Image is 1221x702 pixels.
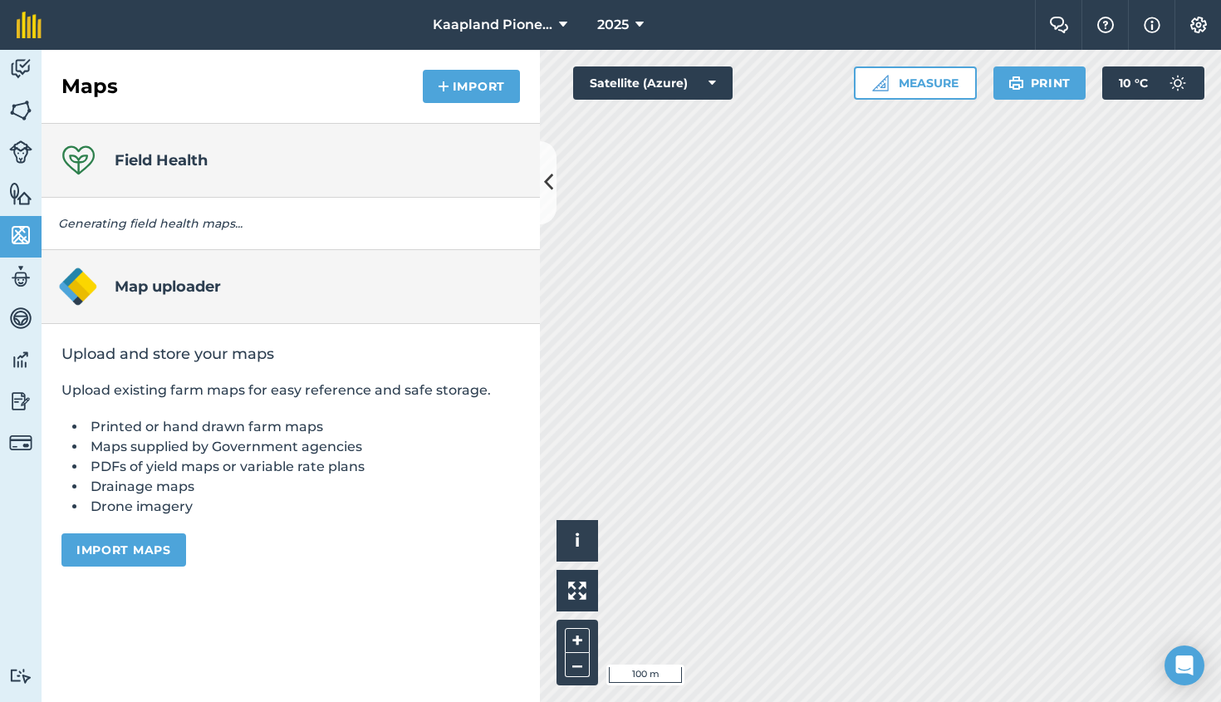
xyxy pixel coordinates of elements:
li: Drainage maps [86,477,520,497]
li: PDFs of yield maps or variable rate plans [86,457,520,477]
h4: Field Health [115,149,208,172]
img: svg+xml;base64,PHN2ZyB4bWxucz0iaHR0cDovL3d3dy53My5vcmcvMjAwMC9zdmciIHdpZHRoPSIxNyIgaGVpZ2h0PSIxNy... [1144,15,1160,35]
img: svg+xml;base64,PD94bWwgdmVyc2lvbj0iMS4wIiBlbmNvZGluZz0idXRmLTgiPz4KPCEtLSBHZW5lcmF0b3I6IEFkb2JlIE... [9,431,32,454]
img: svg+xml;base64,PD94bWwgdmVyc2lvbj0iMS4wIiBlbmNvZGluZz0idXRmLTgiPz4KPCEtLSBHZW5lcmF0b3I6IEFkb2JlIE... [9,389,32,414]
span: i [575,530,580,551]
img: svg+xml;base64,PD94bWwgdmVyc2lvbj0iMS4wIiBlbmNvZGluZz0idXRmLTgiPz4KPCEtLSBHZW5lcmF0b3I6IEFkb2JlIE... [9,306,32,331]
li: Maps supplied by Government agencies [86,437,520,457]
button: Import maps [61,533,186,567]
img: svg+xml;base64,PHN2ZyB4bWxucz0iaHR0cDovL3d3dy53My5vcmcvMjAwMC9zdmciIHdpZHRoPSI1NiIgaGVpZ2h0PSI2MC... [9,98,32,123]
button: Measure [854,66,977,100]
img: svg+xml;base64,PD94bWwgdmVyc2lvbj0iMS4wIiBlbmNvZGluZz0idXRmLTgiPz4KPCEtLSBHZW5lcmF0b3I6IEFkb2JlIE... [9,668,32,684]
button: 10 °C [1102,66,1204,100]
img: svg+xml;base64,PD94bWwgdmVyc2lvbj0iMS4wIiBlbmNvZGluZz0idXRmLTgiPz4KPCEtLSBHZW5lcmF0b3I6IEFkb2JlIE... [9,56,32,81]
img: A question mark icon [1096,17,1116,33]
img: svg+xml;base64,PHN2ZyB4bWxucz0iaHR0cDovL3d3dy53My5vcmcvMjAwMC9zdmciIHdpZHRoPSIxOSIgaGVpZ2h0PSIyNC... [1008,73,1024,93]
span: Kaapland Pioneer [433,15,552,35]
button: Import [423,70,520,103]
img: Two speech bubbles overlapping with the left bubble in the forefront [1049,17,1069,33]
img: svg+xml;base64,PD94bWwgdmVyc2lvbj0iMS4wIiBlbmNvZGluZz0idXRmLTgiPz4KPCEtLSBHZW5lcmF0b3I6IEFkb2JlIE... [9,140,32,164]
img: svg+xml;base64,PHN2ZyB4bWxucz0iaHR0cDovL3d3dy53My5vcmcvMjAwMC9zdmciIHdpZHRoPSI1NiIgaGVpZ2h0PSI2MC... [9,181,32,206]
div: Open Intercom Messenger [1165,646,1204,685]
img: fieldmargin Logo [17,12,42,38]
span: 10 ° C [1119,66,1148,100]
li: Drone imagery [86,497,520,517]
img: A cog icon [1189,17,1209,33]
button: + [565,628,590,653]
button: i [557,520,598,562]
img: svg+xml;base64,PHN2ZyB4bWxucz0iaHR0cDovL3d3dy53My5vcmcvMjAwMC9zdmciIHdpZHRoPSIxNCIgaGVpZ2h0PSIyNC... [438,76,449,96]
p: Upload existing farm maps for easy reference and safe storage. [61,380,520,400]
h2: Upload and store your maps [61,344,520,364]
img: Four arrows, one pointing top left, one top right, one bottom right and the last bottom left [568,582,586,600]
button: Satellite (Azure) [573,66,733,100]
img: Map uploader logo [58,267,98,307]
em: Generating field health maps... [58,216,243,231]
img: Ruler icon [872,75,889,91]
img: svg+xml;base64,PD94bWwgdmVyc2lvbj0iMS4wIiBlbmNvZGluZz0idXRmLTgiPz4KPCEtLSBHZW5lcmF0b3I6IEFkb2JlIE... [9,264,32,289]
img: svg+xml;base64,PHN2ZyB4bWxucz0iaHR0cDovL3d3dy53My5vcmcvMjAwMC9zdmciIHdpZHRoPSI1NiIgaGVpZ2h0PSI2MC... [9,223,32,248]
button: Print [993,66,1086,100]
button: – [565,653,590,677]
img: svg+xml;base64,PD94bWwgdmVyc2lvbj0iMS4wIiBlbmNvZGluZz0idXRmLTgiPz4KPCEtLSBHZW5lcmF0b3I6IEFkb2JlIE... [9,347,32,372]
h4: Map uploader [115,275,221,298]
li: Printed or hand drawn farm maps [86,417,520,437]
img: svg+xml;base64,PD94bWwgdmVyc2lvbj0iMS4wIiBlbmNvZGluZz0idXRmLTgiPz4KPCEtLSBHZW5lcmF0b3I6IEFkb2JlIE... [1161,66,1194,100]
h2: Maps [61,73,118,100]
span: 2025 [597,15,629,35]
